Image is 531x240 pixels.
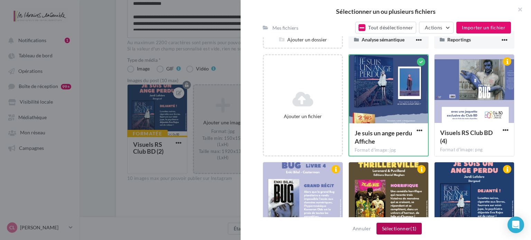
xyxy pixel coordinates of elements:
[440,129,493,145] span: Visuels RS Club BD (4)
[264,36,342,43] div: Ajouter un dossier
[355,129,412,145] span: Je suis un ange perdu Affiche
[507,217,524,233] div: Open Intercom Messenger
[419,22,454,33] button: Actions
[362,37,404,42] span: Analyse sémantique
[440,147,509,153] div: Format d'image: png
[350,224,374,233] button: Annuler
[410,225,416,231] span: (1)
[376,223,422,234] button: Sélectionner(1)
[355,147,422,153] div: Format d'image: jpg
[462,25,505,30] span: Importer un fichier
[447,37,471,42] span: Reportings
[252,8,520,15] h2: Sélectionner un ou plusieurs fichiers
[456,22,511,33] button: Importer un fichier
[425,25,442,30] span: Actions
[267,113,339,119] div: Ajouter un fichier
[355,22,416,33] button: Tout désélectionner
[272,25,298,31] div: Mes fichiers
